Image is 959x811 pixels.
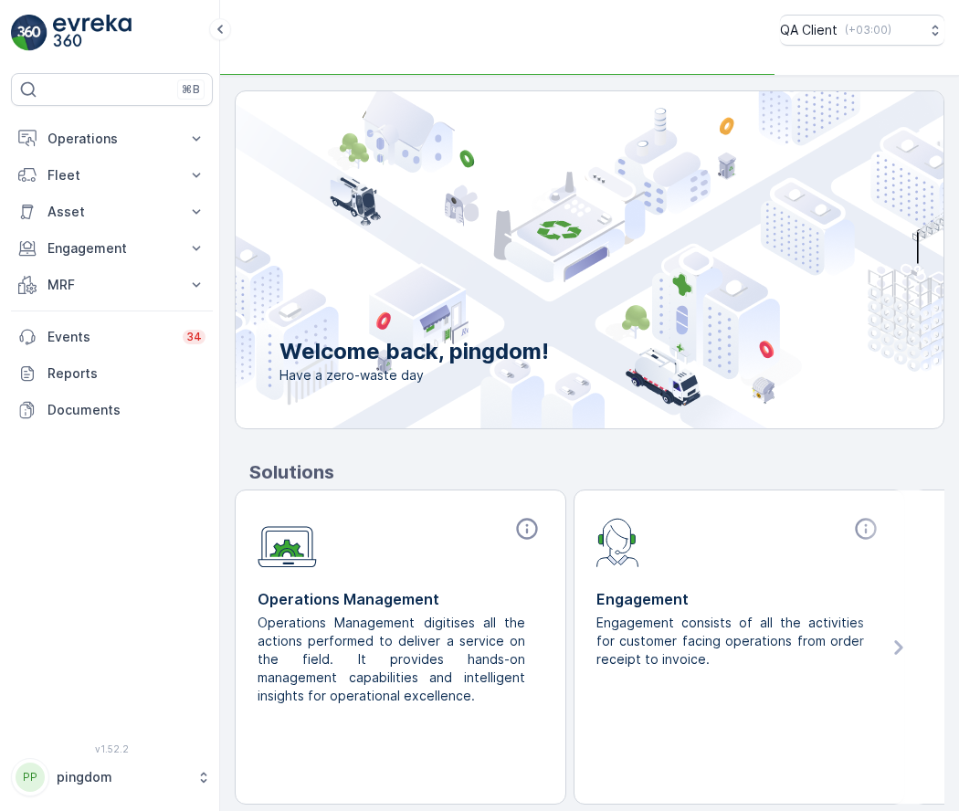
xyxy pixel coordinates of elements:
span: Have a zero-waste day [279,366,549,384]
button: Fleet [11,157,213,194]
p: Documents [47,401,205,419]
button: Asset [11,194,213,230]
a: Events34 [11,319,213,355]
img: logo [11,15,47,51]
p: 34 [186,330,202,344]
button: PPpingdom [11,758,213,796]
p: Events [47,328,172,346]
button: QA Client(+03:00) [780,15,944,46]
p: Asset [47,203,176,221]
p: Operations [47,130,176,148]
a: Documents [11,392,213,428]
button: Operations [11,121,213,157]
p: Welcome back, pingdom! [279,337,549,366]
p: ⌘B [182,82,200,97]
img: module-icon [596,516,639,567]
p: Engagement consists of all the activities for customer facing operations from order receipt to in... [596,614,868,669]
img: logo_light-DOdMpM7g.png [53,15,132,51]
p: QA Client [780,21,838,39]
img: module-icon [258,516,317,568]
p: pingdom [57,768,187,786]
p: Fleet [47,166,176,184]
p: Reports [47,364,205,383]
button: Engagement [11,230,213,267]
p: Engagement [47,239,176,258]
p: Operations Management digitises all the actions performed to deliver a service on the field. It p... [258,614,529,705]
div: PP [16,763,45,792]
p: MRF [47,276,176,294]
p: Operations Management [258,588,543,610]
button: MRF [11,267,213,303]
span: v 1.52.2 [11,743,213,754]
p: Engagement [596,588,882,610]
p: Solutions [249,458,944,486]
img: city illustration [153,91,943,428]
p: ( +03:00 ) [845,23,891,37]
a: Reports [11,355,213,392]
